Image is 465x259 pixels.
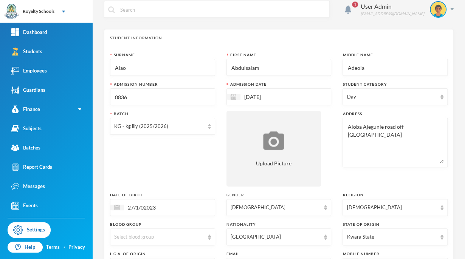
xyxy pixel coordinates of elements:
[68,244,85,251] a: Privacy
[256,159,291,167] span: Upload Picture
[226,251,332,257] div: Email
[11,182,45,190] div: Messages
[226,222,332,227] div: Nationality
[110,251,215,257] div: L.G.A. of Origin
[11,202,38,210] div: Events
[119,1,325,18] input: Search
[110,222,215,227] div: Blood Group
[8,222,51,238] a: Settings
[11,28,47,36] div: Dashboard
[347,122,443,163] textarea: Aloba Ajegunle road off [GEOGRAPHIC_DATA]
[226,192,332,198] div: Gender
[347,93,437,101] div: Day
[110,82,215,87] div: Admission Number
[23,8,54,15] div: Royalty Schools
[11,67,47,75] div: Employees
[343,192,448,198] div: Religion
[110,35,448,41] div: Student Information
[361,11,424,17] div: [EMAIL_ADDRESS][DOMAIN_NAME]
[231,233,321,241] div: [GEOGRAPHIC_DATA]
[347,233,437,241] div: Kwara State
[352,2,358,8] span: 1
[361,2,424,11] div: User Admin
[11,105,40,113] div: Finance
[108,6,115,13] img: search
[46,244,60,251] a: Terms
[240,92,304,101] input: Select date
[11,48,42,55] div: Students
[343,52,448,58] div: Middle Name
[343,82,448,87] div: Student Category
[343,251,448,257] div: Mobile Number
[343,111,448,117] div: Address
[347,204,437,211] div: [DEMOGRAPHIC_DATA]
[431,2,446,17] img: STUDENT
[114,233,204,241] div: Select blood group
[11,144,40,152] div: Batches
[11,125,42,133] div: Subjects
[124,203,188,212] input: Select date
[64,244,65,251] div: ·
[114,123,204,130] div: KG - kg lily (2025/2026)
[8,242,43,253] a: Help
[110,52,215,58] div: Surname
[226,82,332,87] div: Admission Date
[261,130,286,151] img: upload
[343,222,448,227] div: State of Origin
[231,204,321,211] div: [DEMOGRAPHIC_DATA]
[11,86,45,94] div: Guardians
[110,192,215,198] div: Date of Birth
[226,52,332,58] div: First Name
[4,4,19,19] img: logo
[11,163,52,171] div: Report Cards
[110,111,215,117] div: Batch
